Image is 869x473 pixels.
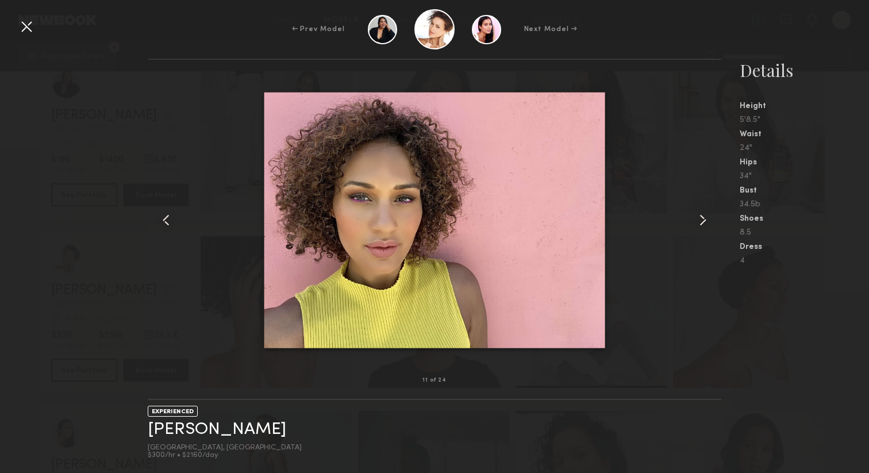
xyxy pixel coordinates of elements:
[740,215,869,223] div: Shoes
[740,102,869,110] div: Height
[148,421,286,439] a: [PERSON_NAME]
[740,257,869,265] div: 4
[148,406,198,417] div: EXPERIENCED
[740,59,869,82] div: Details
[740,201,869,209] div: 34.5b
[422,378,446,383] div: 11 of 24
[148,452,302,459] div: $300/hr • $2160/day
[740,144,869,152] div: 24"
[740,187,869,195] div: Bust
[740,116,869,124] div: 5'8.5"
[740,243,869,251] div: Dress
[740,229,869,237] div: 8.5
[740,159,869,167] div: Hips
[740,130,869,139] div: Waist
[292,24,345,34] div: ← Prev Model
[740,172,869,180] div: 34"
[524,24,578,34] div: Next Model →
[148,444,302,452] div: [GEOGRAPHIC_DATA], [GEOGRAPHIC_DATA]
